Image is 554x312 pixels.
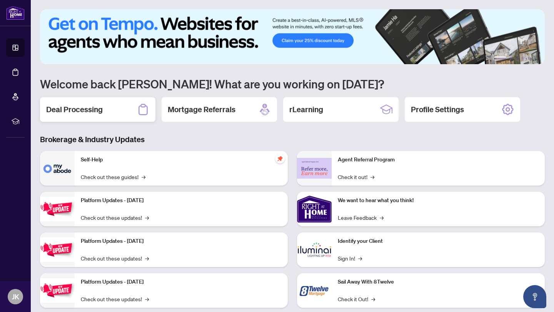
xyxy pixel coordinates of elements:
[40,151,75,186] img: Self-Help
[40,278,75,302] img: Platform Updates - June 23, 2025
[522,56,525,60] button: 4
[516,56,519,60] button: 3
[145,295,149,303] span: →
[81,196,282,205] p: Platform Updates - [DATE]
[494,56,506,60] button: 1
[528,56,531,60] button: 5
[275,154,285,163] span: pushpin
[12,291,19,302] span: JK
[81,254,149,262] a: Check out these updates!→
[40,197,75,221] img: Platform Updates - July 21, 2025
[289,104,323,115] h2: rLearning
[81,295,149,303] a: Check out these updates!→
[6,6,25,20] img: logo
[338,237,539,246] p: Identify your Client
[81,213,149,222] a: Check out these updates!→
[338,295,375,303] a: Check it Out!→
[338,173,374,181] a: Check it out!→
[371,295,375,303] span: →
[168,104,235,115] h2: Mortgage Referrals
[338,254,362,262] a: Sign In!→
[46,104,103,115] h2: Deal Processing
[81,156,282,164] p: Self-Help
[81,173,145,181] a: Check out these guides!→
[81,278,282,286] p: Platform Updates - [DATE]
[370,173,374,181] span: →
[509,56,512,60] button: 2
[358,254,362,262] span: →
[411,104,464,115] h2: Profile Settings
[40,76,545,91] h1: Welcome back [PERSON_NAME]! What are you working on [DATE]?
[523,285,546,308] button: Open asap
[534,56,537,60] button: 6
[297,273,332,308] img: Sail Away With 8Twelve
[40,9,545,64] img: Slide 0
[142,173,145,181] span: →
[40,134,545,145] h3: Brokerage & Industry Updates
[297,192,332,226] img: We want to hear what you think!
[338,278,539,286] p: Sail Away With 8Twelve
[40,237,75,262] img: Platform Updates - July 8, 2025
[145,254,149,262] span: →
[338,213,384,222] a: Leave Feedback→
[297,232,332,267] img: Identify your Client
[338,196,539,205] p: We want to hear what you think!
[380,213,384,222] span: →
[81,237,282,246] p: Platform Updates - [DATE]
[145,213,149,222] span: →
[297,158,332,179] img: Agent Referral Program
[338,156,539,164] p: Agent Referral Program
